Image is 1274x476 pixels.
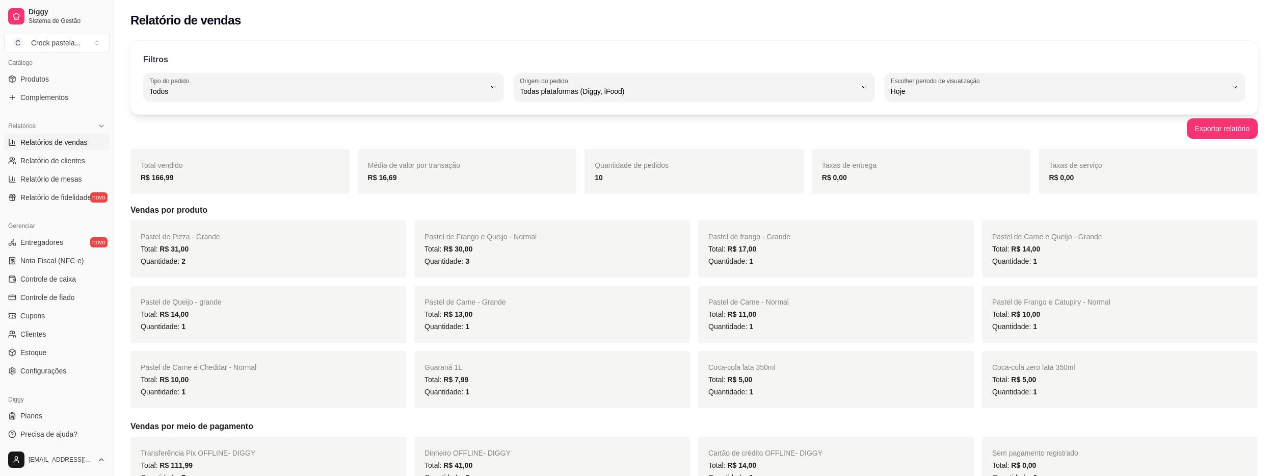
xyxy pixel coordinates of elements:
button: Exportar relatório [1187,118,1258,139]
span: Cupons [20,311,45,321]
span: Quantidade: [708,388,753,396]
span: Sistema de Gestão [29,17,105,25]
span: Total vendido [141,161,183,169]
button: Origem do pedidoTodas plataformas (Diggy, iFood) [514,73,874,102]
span: Quantidade: [992,322,1037,331]
span: 1 [1033,257,1037,265]
div: Crock pastela ... [31,38,81,48]
span: 1 [749,322,753,331]
a: Controle de caixa [4,271,110,287]
button: Escolher período de visualizaçãoHoje [885,73,1245,102]
span: Pastel de frango - Grande [708,233,790,241]
span: R$ 11,00 [727,310,756,318]
span: Total: [708,375,752,384]
span: R$ 14,00 [160,310,189,318]
span: Diggy [29,8,105,17]
span: Pastel de Carne e Queijo - Grande [992,233,1102,241]
span: Transferência Pix OFFLINE - DIGGY [141,449,255,457]
span: Quantidade: [992,257,1037,265]
span: Cartão de crédito OFFLINE - DIGGY [708,449,822,457]
a: Nota Fiscal (NFC-e) [4,253,110,269]
span: Quantidade: [141,322,185,331]
span: R$ 10,00 [160,375,189,384]
span: Total: [992,375,1036,384]
span: Relatório de clientes [20,156,85,166]
span: R$ 14,00 [727,461,756,469]
span: Pastel de Frango e Catupiry - Normal [992,298,1110,306]
span: Todas plataformas (Diggy, iFood) [520,86,856,96]
a: Relatórios de vendas [4,134,110,151]
a: Relatório de clientes [4,153,110,169]
span: R$ 14,00 [1011,245,1040,253]
strong: R$ 166,99 [141,173,174,182]
span: Pastel de Frango e Queijo - Normal [424,233,537,241]
span: 1 [749,388,753,396]
span: Quantidade: [141,388,185,396]
span: Total: [992,310,1040,318]
span: Planos [20,411,42,421]
span: 2 [181,257,185,265]
label: Tipo do pedido [149,77,193,85]
span: Taxas de entrega [822,161,877,169]
h5: Vendas por meio de pagamento [130,420,1258,433]
span: Complementos [20,92,68,103]
a: DiggySistema de Gestão [4,4,110,29]
span: Guaraná 1L [424,363,462,371]
span: Produtos [20,74,49,84]
span: R$ 31,00 [160,245,189,253]
span: Total: [992,461,1036,469]
span: 1 [465,322,469,331]
span: Coca-cola lata 350ml [708,363,776,371]
span: Coca-cola zero lata 350ml [992,363,1075,371]
span: R$ 7,99 [443,375,468,384]
span: Total: [424,461,472,469]
span: Hoje [891,86,1227,96]
span: Quantidade: [708,322,753,331]
span: Configurações [20,366,66,376]
span: Clientes [20,329,46,339]
a: Produtos [4,71,110,87]
label: Escolher período de visualização [891,77,983,85]
span: R$ 111,99 [160,461,193,469]
span: Controle de fiado [20,292,75,303]
span: Dinheiro OFFLINE - DIGGY [424,449,511,457]
span: Total: [424,310,472,318]
span: R$ 0,00 [1011,461,1036,469]
span: Controle de caixa [20,274,76,284]
a: Configurações [4,363,110,379]
span: 1 [1033,322,1037,331]
span: Sem pagamento registrado [992,449,1078,457]
button: Tipo do pedidoTodos [143,73,503,102]
span: Pastel de Carne - Grande [424,298,506,306]
span: Quantidade: [424,322,469,331]
span: Pastel de Queijo - grande [141,298,222,306]
span: Relatório de mesas [20,174,82,184]
span: Relatórios de vendas [20,137,88,147]
span: Pastel de Carne - Normal [708,298,789,306]
span: Quantidade: [141,257,185,265]
button: [EMAIL_ADDRESS][DOMAIN_NAME] [4,447,110,472]
a: Clientes [4,326,110,342]
span: Nota Fiscal (NFC-e) [20,256,84,266]
span: 1 [1033,388,1037,396]
span: Quantidade de pedidos [595,161,669,169]
label: Origem do pedido [520,77,571,85]
a: Precisa de ajuda? [4,426,110,442]
a: Complementos [4,89,110,106]
a: Controle de fiado [4,289,110,306]
a: Entregadoresnovo [4,234,110,250]
p: Filtros [143,54,168,66]
a: Cupons [4,308,110,324]
span: Pastel de Carne e Cheddar - Normal [141,363,256,371]
span: Total: [141,375,189,384]
span: C [13,38,23,48]
strong: R$ 0,00 [1049,173,1074,182]
span: 1 [181,322,185,331]
span: Média de valor por transação [368,161,460,169]
span: Total: [708,461,756,469]
span: Quantidade: [424,388,469,396]
a: Relatório de fidelidadenovo [4,189,110,206]
span: Total: [708,245,756,253]
span: 3 [465,257,469,265]
span: Todos [149,86,485,96]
